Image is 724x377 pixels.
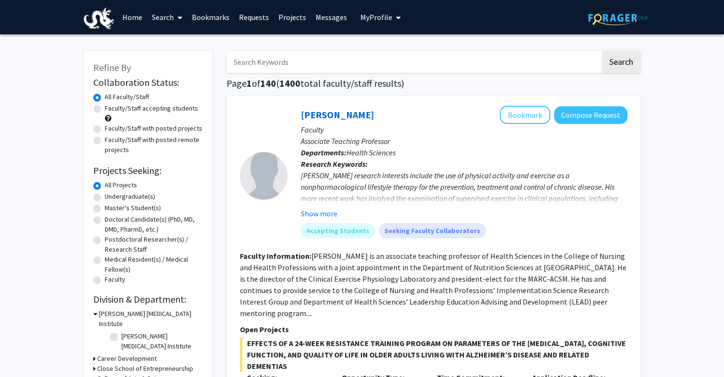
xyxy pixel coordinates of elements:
[588,10,648,25] img: ForagerOne Logo
[347,148,396,157] span: Health Sciences
[240,251,626,318] fg-read-more: [PERSON_NAME] is an associate teaching professor of Health Sciences in the College of Nursing and...
[147,0,187,34] a: Search
[105,180,137,190] label: All Projects
[301,148,347,157] b: Departments:
[301,223,375,238] mat-chip: Accepting Students
[554,106,627,124] button: Compose Request to Michael Bruneau
[93,294,203,305] h2: Division & Department:
[227,51,600,73] input: Search Keywords
[93,61,131,73] span: Refine By
[105,103,198,113] label: Faculty/Staff accepting students
[105,123,202,133] label: Faculty/Staff with posted projects
[247,77,252,89] span: 1
[301,159,368,169] b: Research Keywords:
[360,12,392,22] span: My Profile
[99,309,203,329] h3: [PERSON_NAME] [MEDICAL_DATA] Institute
[105,192,155,202] label: Undergraduate(s)
[105,234,203,255] label: Postdoctoral Researcher(s) / Research Staff
[234,0,274,34] a: Requests
[500,106,550,124] button: Add Michael Bruneau to Bookmarks
[301,135,627,147] p: Associate Teaching Professor
[240,337,627,372] span: EFFECTS OF A 24-WEEK RESISTANCE TRAINING PROGRAM ON PARAMETERS OF THE [MEDICAL_DATA], COGNITIVE F...
[260,77,276,89] span: 140
[93,165,203,176] h2: Projects Seeking:
[105,255,203,275] label: Medical Resident(s) / Medical Fellow(s)
[105,214,203,234] label: Doctoral Candidate(s) (PhD, MD, DMD, PharmD, etc.)
[7,334,40,370] iframe: Chat
[240,251,311,261] b: Faculty Information:
[84,8,114,29] img: Drexel University Logo
[274,0,311,34] a: Projects
[97,354,157,364] h3: Career Development
[301,124,627,135] p: Faculty
[93,77,203,88] h2: Collaboration Status:
[311,0,352,34] a: Messages
[121,331,200,351] label: [PERSON_NAME] [MEDICAL_DATA] Institute
[227,78,641,89] h1: Page of ( total faculty/staff results)
[105,135,203,155] label: Faculty/Staff with posted remote projects
[602,51,641,73] button: Search
[240,324,627,335] p: Open Projects
[105,203,161,213] label: Master's Student(s)
[301,170,627,250] div: [PERSON_NAME] research interests include the use of physical activity and exercise as a nonpharma...
[105,92,149,102] label: All Faculty/Staff
[187,0,234,34] a: Bookmarks
[97,364,193,374] h3: Close School of Entrepreneurship
[105,275,125,285] label: Faculty
[118,0,147,34] a: Home
[379,223,486,238] mat-chip: Seeking Faculty Collaborators
[301,208,337,219] button: Show more
[279,77,300,89] span: 1400
[301,109,374,121] a: [PERSON_NAME]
